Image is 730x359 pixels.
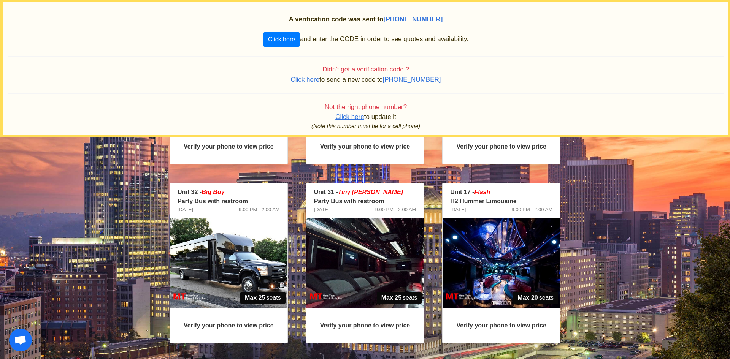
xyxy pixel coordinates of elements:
[314,197,416,206] p: Party Bus with restroom
[335,113,364,120] span: Click here
[456,143,546,150] strong: Verify your phone to view price
[8,66,724,73] h4: Didn’t get a verification code ?
[381,293,401,302] strong: Max 25
[263,32,300,47] button: Click here
[314,206,330,214] span: [DATE]
[338,189,403,195] span: Tiny [PERSON_NAME]
[178,197,280,206] p: Party Bus with restroom
[513,292,558,304] span: seats
[377,292,422,304] span: seats
[456,322,546,329] strong: Verify your phone to view price
[9,329,32,351] a: Open chat
[8,32,724,47] p: and enter the CODE in order to see quotes and availability.
[170,218,287,308] img: 32%2001.jpg
[450,188,552,197] p: Unit 17 -
[320,143,410,150] strong: Verify your phone to view price
[178,188,280,197] p: Unit 32 -
[240,292,286,304] span: seats
[382,76,441,83] span: [PHONE_NUMBER]
[311,123,420,129] i: (Note this number must be for a cell phone)
[184,143,274,150] strong: Verify your phone to view price
[291,76,320,83] span: Click here
[178,206,193,214] span: [DATE]
[517,293,538,302] strong: Max 20
[8,103,724,111] h4: Not the right phone number?
[8,16,724,23] h2: A verification code was sent to
[474,189,490,195] em: Flash
[320,322,410,329] strong: Verify your phone to view price
[245,293,265,302] strong: Max 25
[8,112,724,122] p: to update it
[511,206,552,214] span: 9:00 PM - 2:00 AM
[239,206,280,214] span: 9:00 PM - 2:00 AM
[8,75,724,84] p: to send a new code to
[375,206,416,214] span: 9:00 PM - 2:00 AM
[383,16,443,23] span: [PHONE_NUMBER]
[450,197,552,206] p: H2 Hummer Limousine
[443,218,560,308] img: 17%2002.jpg
[202,189,224,195] em: Big Boy
[314,188,416,197] p: Unit 31 -
[184,322,274,329] strong: Verify your phone to view price
[450,206,466,214] span: [DATE]
[306,218,424,308] img: 31%2002.jpg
